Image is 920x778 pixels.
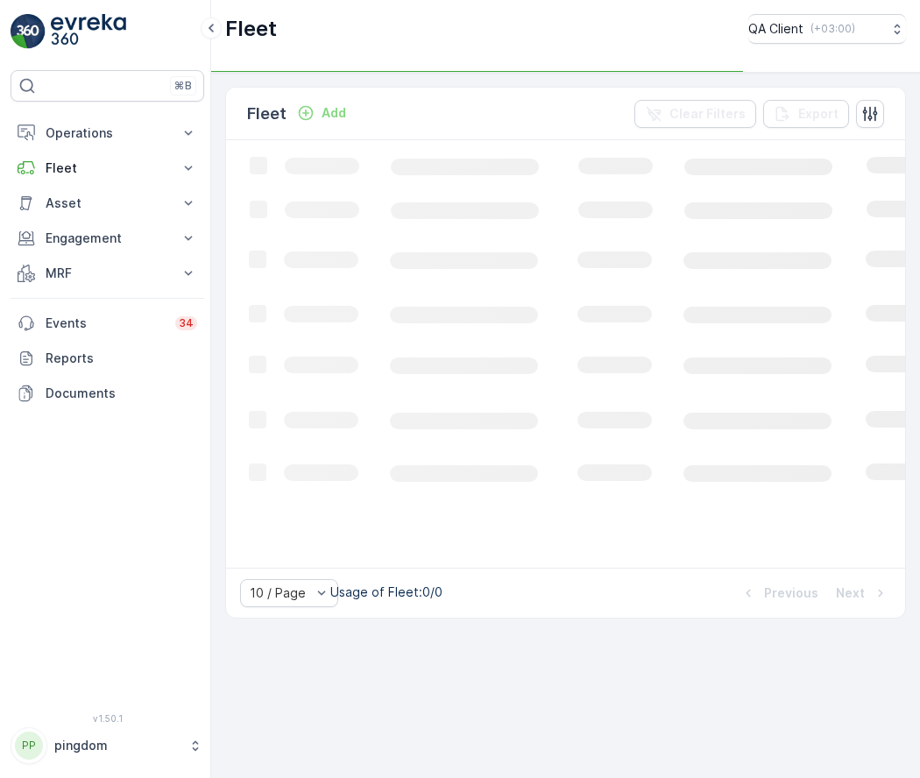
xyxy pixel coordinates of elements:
[179,316,194,330] p: 34
[51,14,126,49] img: logo_light-DOdMpM7g.png
[11,306,204,341] a: Events34
[748,20,803,38] p: QA Client
[46,230,169,247] p: Engagement
[54,737,180,754] p: pingdom
[763,100,849,128] button: Export
[290,103,353,124] button: Add
[11,186,204,221] button: Asset
[11,713,204,724] span: v 1.50.1
[15,732,43,760] div: PP
[738,583,820,604] button: Previous
[748,14,906,44] button: QA Client(+03:00)
[11,221,204,256] button: Engagement
[11,341,204,376] a: Reports
[11,376,204,411] a: Documents
[836,584,865,602] p: Next
[810,22,855,36] p: ( +03:00 )
[46,124,169,142] p: Operations
[322,104,346,122] p: Add
[834,583,891,604] button: Next
[46,265,169,282] p: MRF
[330,583,442,601] p: Usage of Fleet : 0/0
[247,102,287,126] p: Fleet
[798,105,839,123] p: Export
[11,116,204,151] button: Operations
[634,100,756,128] button: Clear Filters
[46,194,169,212] p: Asset
[46,159,169,177] p: Fleet
[225,15,277,43] p: Fleet
[11,727,204,764] button: PPpingdom
[11,151,204,186] button: Fleet
[11,14,46,49] img: logo
[46,350,197,367] p: Reports
[764,584,818,602] p: Previous
[669,105,746,123] p: Clear Filters
[11,256,204,291] button: MRF
[46,385,197,402] p: Documents
[174,79,192,93] p: ⌘B
[46,315,165,332] p: Events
